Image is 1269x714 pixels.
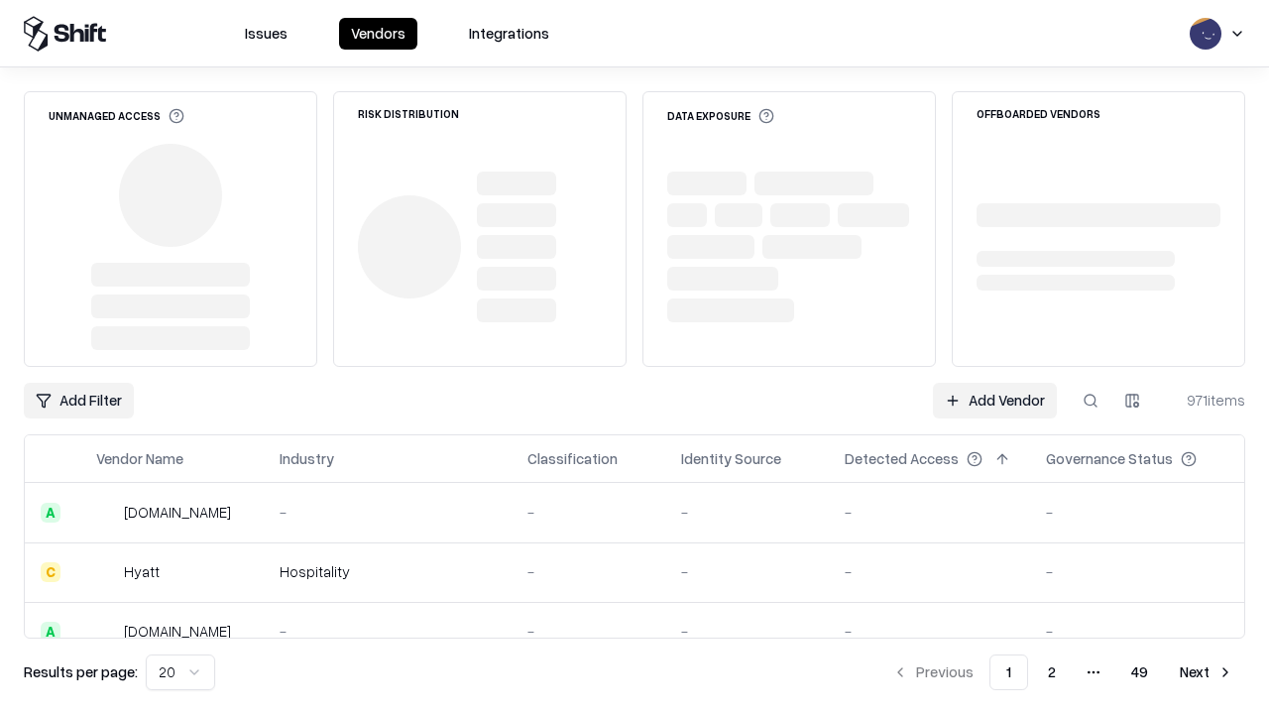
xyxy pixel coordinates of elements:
div: A [41,503,60,523]
div: - [1046,621,1228,642]
div: - [280,502,496,523]
div: Detected Access [845,448,959,469]
div: - [681,561,813,582]
button: Issues [233,18,299,50]
div: Classification [527,448,618,469]
button: 49 [1115,654,1164,690]
div: - [1046,561,1228,582]
div: Industry [280,448,334,469]
div: - [280,621,496,642]
div: Hospitality [280,561,496,582]
div: Governance Status [1046,448,1173,469]
div: - [845,621,1014,642]
div: A [41,622,60,642]
div: - [681,621,813,642]
img: intrado.com [96,503,116,523]
a: Add Vendor [933,383,1057,418]
button: Integrations [457,18,561,50]
div: Vendor Name [96,448,183,469]
div: Identity Source [681,448,781,469]
button: 2 [1032,654,1072,690]
div: - [1046,502,1228,523]
div: - [845,502,1014,523]
nav: pagination [880,654,1245,690]
div: Unmanaged Access [49,108,184,124]
div: - [681,502,813,523]
div: 971 items [1166,390,1245,411]
button: Add Filter [24,383,134,418]
div: Offboarded Vendors [977,108,1100,119]
div: [DOMAIN_NAME] [124,502,231,523]
img: primesec.co.il [96,622,116,642]
div: - [527,502,649,523]
p: Results per page: [24,661,138,682]
div: Risk Distribution [358,108,459,119]
div: - [527,621,649,642]
div: - [845,561,1014,582]
img: Hyatt [96,562,116,582]
div: Data Exposure [667,108,774,124]
button: Vendors [339,18,417,50]
div: [DOMAIN_NAME] [124,621,231,642]
div: Hyatt [124,561,160,582]
button: Next [1168,654,1245,690]
button: 1 [989,654,1028,690]
div: C [41,562,60,582]
div: - [527,561,649,582]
